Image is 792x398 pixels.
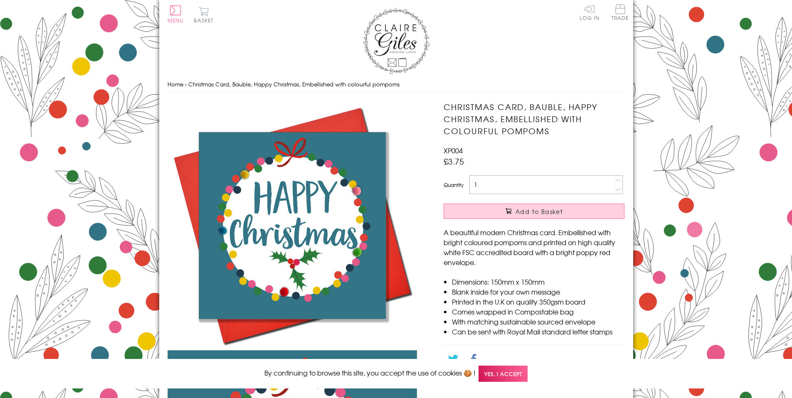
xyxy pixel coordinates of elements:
label: Quantity [444,181,464,189]
button: Menu [168,5,184,23]
a: Trade [612,4,629,22]
span: › [185,80,187,88]
img: Claire Giles Greetings Cards [363,8,429,74]
li: Can be sent with Royal Mail standard letter stamps [452,327,624,337]
button: Add to Basket [444,204,624,219]
li: Printed in the U.K on quality 350gsm board [452,297,624,307]
h1: Christmas Card, Bauble, Happy Christmas, Embellished with colourful pompoms [444,101,624,137]
p: A beautiful modern Christmas card. Embellished with bright coloured pompoms and printed on high q... [444,227,624,267]
span: Christmas Card, Bauble, Happy Christmas, Embellished with colourful pompoms [188,80,400,88]
a: Log In [580,4,600,20]
li: With matching sustainable sourced envelope [452,317,624,327]
button: Basket [192,7,215,23]
span: Menu [168,17,184,24]
nav: breadcrumbs [168,76,625,93]
a: Home [168,80,183,88]
li: Comes wrapped in Compostable bag [452,307,624,317]
span: £3.75 [444,155,464,167]
span: Yes, I accept [479,366,528,382]
img: Christmas Card, Bauble, Happy Christmas, Embellished with colourful pompoms [168,101,417,350]
li: Dimensions: 150mm x 150mm [452,277,624,287]
span: XP004 [444,145,463,155]
li: Blank inside for your own message [452,287,624,297]
span: Add to Basket [516,207,563,216]
span: Trade [612,4,629,20]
